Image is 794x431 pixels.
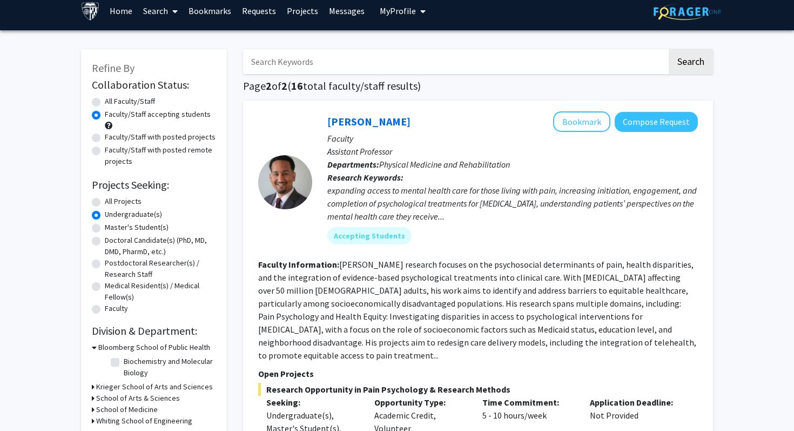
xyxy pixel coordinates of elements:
[615,112,698,132] button: Compose Request to Fenan Rassu
[124,356,213,379] label: Biochemistry and Molecular Biology
[374,396,466,409] p: Opportunity Type:
[669,49,713,74] button: Search
[327,145,698,158] p: Assistant Professor
[258,367,698,380] p: Open Projects
[96,393,180,404] h3: School of Arts & Sciences
[553,111,610,132] button: Add Fenan Rassu to Bookmarks
[243,49,667,74] input: Search Keywords
[482,396,574,409] p: Time Commitment:
[105,109,211,120] label: Faculty/Staff accepting students
[105,235,216,257] label: Doctoral Candidate(s) (PhD, MD, DMD, PharmD, etc.)
[105,222,169,233] label: Master's Student(s)
[327,184,698,223] div: expanding access to mental health care for those living with pain, increasing initiation, engagem...
[96,404,158,415] h3: School of Medicine
[96,381,213,393] h3: Krieger School of Arts and Sciences
[96,415,192,427] h3: Whiting School of Engineering
[105,131,216,143] label: Faculty/Staff with posted projects
[105,196,142,207] label: All Projects
[327,159,379,170] b: Departments:
[379,159,510,170] span: Physical Medicine and Rehabilitation
[105,96,155,107] label: All Faculty/Staff
[281,79,287,92] span: 2
[380,5,416,16] span: My Profile
[92,61,134,75] span: Refine By
[654,3,721,20] img: ForagerOne Logo
[327,227,412,244] mat-chip: Accepting Students
[243,79,713,92] h1: Page of ( total faculty/staff results)
[266,396,358,409] p: Seeking:
[105,144,216,167] label: Faculty/Staff with posted remote projects
[105,303,128,314] label: Faculty
[92,178,216,191] h2: Projects Seeking:
[105,257,216,280] label: Postdoctoral Researcher(s) / Research Staff
[327,115,411,128] a: [PERSON_NAME]
[258,259,696,361] fg-read-more: [PERSON_NAME] research focuses on the psychosocial determinants of pain, health disparities, and ...
[590,396,682,409] p: Application Deadline:
[327,132,698,145] p: Faculty
[92,78,216,91] h2: Collaboration Status:
[98,342,210,353] h3: Bloomberg School of Public Health
[105,209,162,220] label: Undergraduate(s)
[8,382,46,423] iframe: Chat
[81,2,100,21] img: Johns Hopkins University Logo
[266,79,272,92] span: 2
[92,324,216,337] h2: Division & Department:
[327,172,403,183] b: Research Keywords:
[291,79,303,92] span: 16
[105,280,216,303] label: Medical Resident(s) / Medical Fellow(s)
[258,259,339,270] b: Faculty Information:
[258,383,698,396] span: Research Opportunity in Pain Psychology & Research Methods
